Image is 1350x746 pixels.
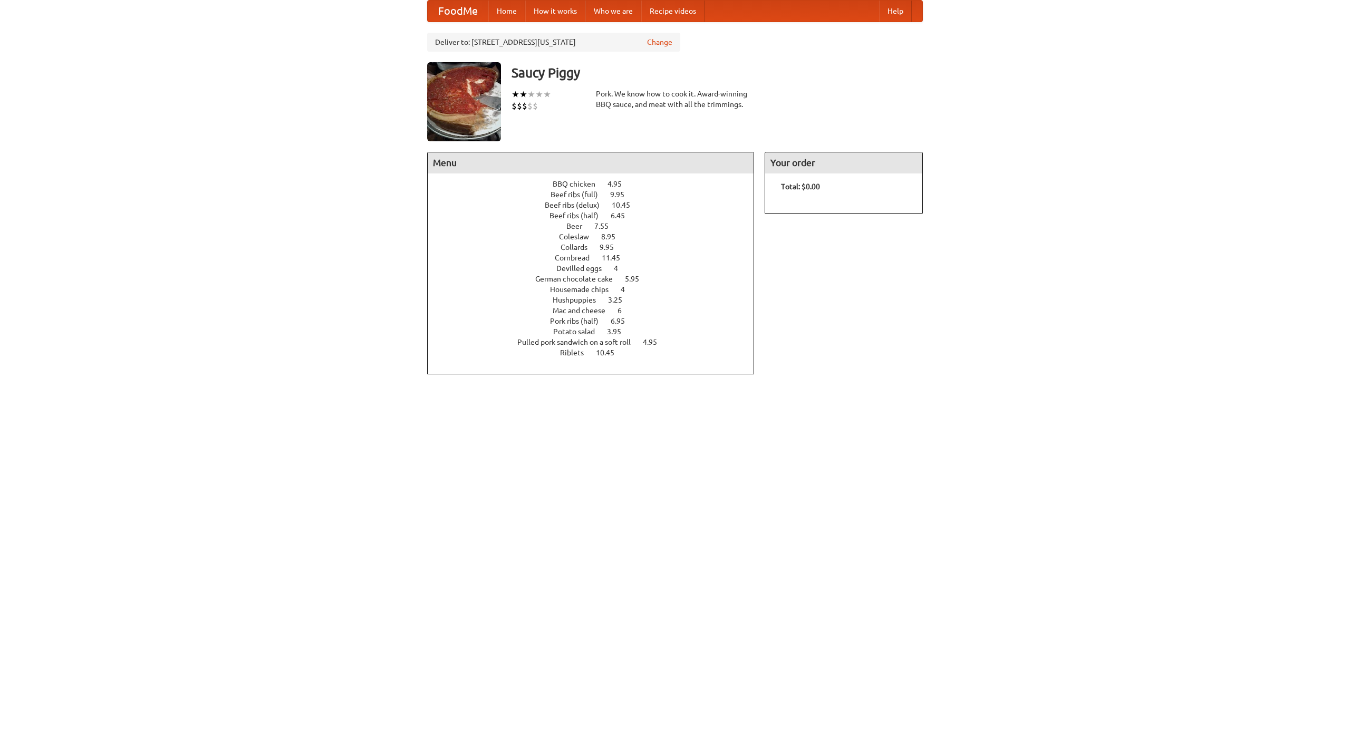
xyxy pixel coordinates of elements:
li: ★ [535,89,543,100]
a: Mac and cheese 6 [553,306,641,315]
span: 7.55 [594,222,619,230]
li: ★ [519,89,527,100]
span: 4 [614,264,629,273]
a: Hushpuppies 3.25 [553,296,642,304]
span: Hushpuppies [553,296,606,304]
span: Beef ribs (full) [551,190,609,199]
span: 10.45 [612,201,641,209]
a: Coleslaw 8.95 [559,232,635,241]
li: ★ [527,89,535,100]
a: German chocolate cake 5.95 [535,275,659,283]
a: Recipe videos [641,1,705,22]
a: Potato salad 3.95 [553,327,641,336]
a: Beef ribs (half) 6.45 [549,211,644,220]
div: Deliver to: [STREET_ADDRESS][US_STATE] [427,33,680,52]
li: $ [527,100,533,112]
span: Potato salad [553,327,605,336]
span: 9.95 [600,243,624,251]
h3: Saucy Piggy [512,62,923,83]
a: Home [488,1,525,22]
span: 4.95 [643,338,668,346]
a: Cornbread 11.45 [555,254,640,262]
span: Devilled eggs [556,264,612,273]
span: German chocolate cake [535,275,623,283]
a: Beer 7.55 [566,222,628,230]
li: $ [512,100,517,112]
span: Pulled pork sandwich on a soft roll [517,338,641,346]
a: Beef ribs (delux) 10.45 [545,201,650,209]
a: Pork ribs (half) 6.95 [550,317,644,325]
a: Pulled pork sandwich on a soft roll 4.95 [517,338,677,346]
a: Change [647,37,672,47]
span: 6.95 [611,317,635,325]
span: 4.95 [607,180,632,188]
a: Housemade chips 4 [550,285,644,294]
span: 5.95 [625,275,650,283]
span: 9.95 [610,190,635,199]
a: How it works [525,1,585,22]
a: Beef ribs (full) 9.95 [551,190,644,199]
div: Pork. We know how to cook it. Award-winning BBQ sauce, and meat with all the trimmings. [596,89,754,110]
span: BBQ chicken [553,180,606,188]
a: Devilled eggs 4 [556,264,638,273]
h4: Menu [428,152,754,173]
span: 3.25 [608,296,633,304]
span: Pork ribs (half) [550,317,609,325]
b: Total: $0.00 [781,182,820,191]
li: $ [517,100,522,112]
a: Collards 9.95 [561,243,633,251]
span: 3.95 [607,327,632,336]
span: Coleslaw [559,232,600,241]
span: 6 [618,306,632,315]
span: Cornbread [555,254,600,262]
span: Beer [566,222,593,230]
span: 6.45 [611,211,635,220]
span: 10.45 [596,348,625,357]
span: Riblets [560,348,594,357]
a: Who we are [585,1,641,22]
span: Beef ribs (delux) [545,201,610,209]
li: ★ [543,89,551,100]
span: Collards [561,243,598,251]
span: Beef ribs (half) [549,211,609,220]
span: 4 [621,285,635,294]
h4: Your order [765,152,922,173]
li: ★ [512,89,519,100]
span: Mac and cheese [553,306,616,315]
span: 8.95 [601,232,626,241]
a: BBQ chicken 4.95 [553,180,641,188]
span: Housemade chips [550,285,619,294]
li: $ [522,100,527,112]
a: Help [879,1,912,22]
a: Riblets 10.45 [560,348,634,357]
span: 11.45 [602,254,631,262]
li: $ [533,100,538,112]
a: FoodMe [428,1,488,22]
img: angular.jpg [427,62,501,141]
